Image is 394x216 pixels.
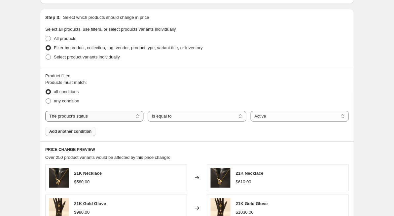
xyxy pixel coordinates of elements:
p: Select which products should change in price [63,14,149,21]
img: IMG_6441_80x.jpg [210,168,230,188]
h2: Step 3. [45,14,60,21]
div: $980.00 [74,209,90,216]
span: Over 250 product variants would be affected by this price change: [45,155,170,160]
div: $1030.00 [235,209,253,216]
div: Product filters [45,73,348,79]
span: 21K Necklace [74,171,102,176]
span: Select all products, use filters, or select products variants individually [45,27,176,32]
span: Add another condition [49,129,91,134]
h6: PRICE CHANGE PREVIEW [45,147,348,152]
span: Products must match: [45,80,87,85]
span: Filter by product, collection, tag, vendor, product type, variant title, or inventory [54,45,202,50]
span: 21K Gold Glove [235,201,268,206]
img: IMG_6441_80x.jpg [49,168,69,188]
span: 21K Necklace [235,171,263,176]
div: $580.00 [74,179,90,185]
div: $610.00 [235,179,251,185]
span: all conditions [54,89,79,94]
span: All products [54,36,76,41]
span: any condition [54,98,79,103]
span: 21K Gold Glove [74,201,106,206]
button: Add another condition [45,127,95,136]
span: Select product variants individually [54,54,120,59]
